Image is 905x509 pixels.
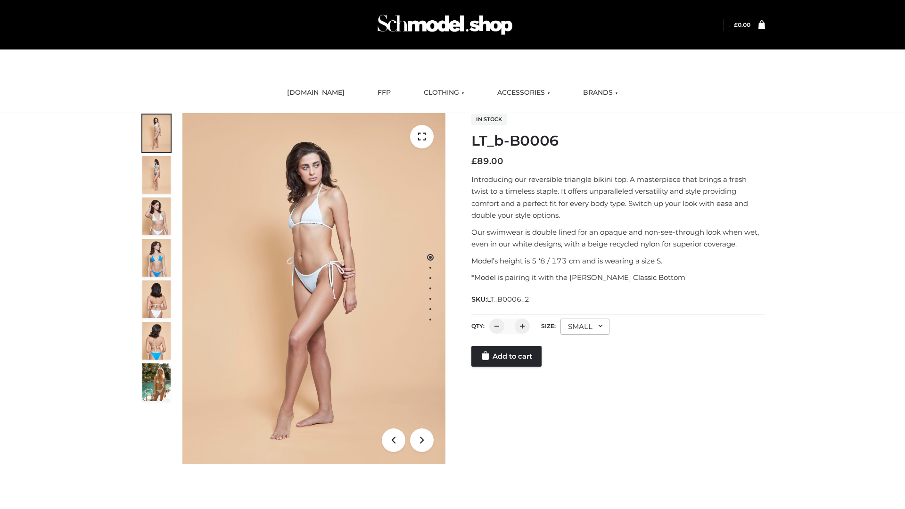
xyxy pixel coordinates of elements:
[142,156,171,194] img: ArielClassicBikiniTop_CloudNine_AzureSky_OW114ECO_2-scaled.jpg
[471,255,765,267] p: Model’s height is 5 ‘8 / 173 cm and is wearing a size S.
[734,21,750,28] a: £0.00
[182,113,445,464] img: LT_b-B0006
[374,6,516,43] img: Schmodel Admin 964
[280,82,352,103] a: [DOMAIN_NAME]
[576,82,625,103] a: BRANDS
[142,239,171,277] img: ArielClassicBikiniTop_CloudNine_AzureSky_OW114ECO_4-scaled.jpg
[142,197,171,235] img: ArielClassicBikiniTop_CloudNine_AzureSky_OW114ECO_3-scaled.jpg
[370,82,398,103] a: FFP
[487,295,529,304] span: LT_B0006_2
[471,322,485,329] label: QTY:
[142,363,171,401] img: Arieltop_CloudNine_AzureSky2.jpg
[471,346,542,367] a: Add to cart
[471,173,765,222] p: Introducing our reversible triangle bikini top. A masterpiece that brings a fresh twist to a time...
[560,319,609,335] div: SMALL
[471,156,477,166] span: £
[142,322,171,360] img: ArielClassicBikiniTop_CloudNine_AzureSky_OW114ECO_8-scaled.jpg
[471,132,765,149] h1: LT_b-B0006
[490,82,557,103] a: ACCESSORIES
[471,271,765,284] p: *Model is pairing it with the [PERSON_NAME] Classic Bottom
[734,21,738,28] span: £
[471,114,507,125] span: In stock
[734,21,750,28] bdi: 0.00
[541,322,556,329] label: Size:
[471,294,530,305] span: SKU:
[142,115,171,152] img: ArielClassicBikiniTop_CloudNine_AzureSky_OW114ECO_1-scaled.jpg
[471,156,503,166] bdi: 89.00
[142,280,171,318] img: ArielClassicBikiniTop_CloudNine_AzureSky_OW114ECO_7-scaled.jpg
[417,82,471,103] a: CLOTHING
[471,226,765,250] p: Our swimwear is double lined for an opaque and non-see-through look when wet, even in our white d...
